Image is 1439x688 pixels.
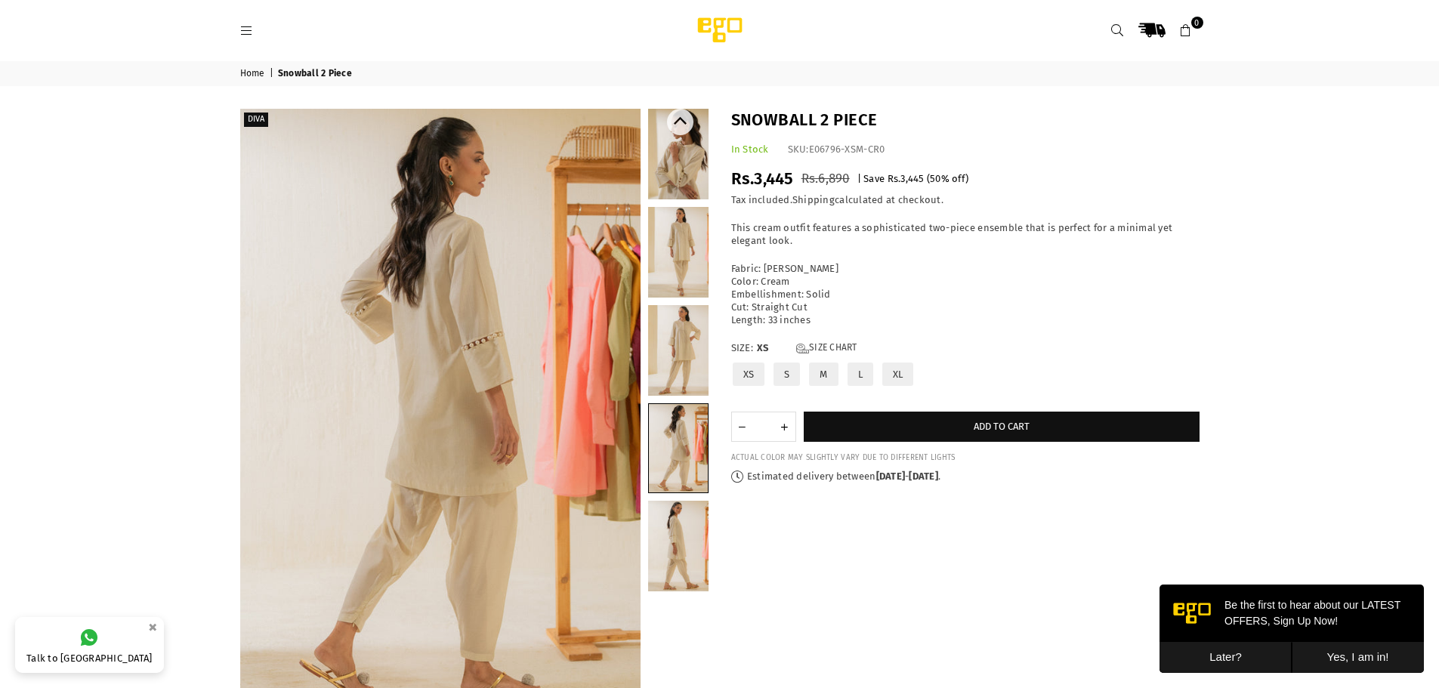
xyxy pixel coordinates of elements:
[974,421,1030,432] span: Add to cart
[731,412,796,442] quantity-input: Quantity
[240,68,267,80] a: Home
[808,361,839,387] label: M
[229,61,1211,86] nav: breadcrumbs
[278,68,354,80] span: Snowball 2 Piece
[656,15,784,45] img: Ego
[233,24,261,35] a: Menu
[1191,17,1203,29] span: 0
[757,342,787,355] span: XS
[909,470,938,482] time: [DATE]
[144,615,162,640] button: ×
[667,109,693,135] button: Previous
[888,173,925,184] span: Rs.3,445
[796,342,857,355] a: Size Chart
[731,453,1200,463] div: ACTUAL COLOR MAY SLIGHTLY VARY DUE TO DIFFERENT LIGHTS
[731,109,1200,132] h1: Snowball 2 Piece
[876,470,906,482] time: [DATE]
[731,361,767,387] label: XS
[270,68,276,80] span: |
[731,342,1200,355] label: Size:
[788,143,885,156] div: SKU:
[731,470,1200,483] p: Estimated delivery between - .
[244,113,268,127] label: Diva
[846,361,875,387] label: L
[15,617,164,673] a: Talk to [GEOGRAPHIC_DATA]
[1160,585,1424,673] iframe: webpush-onsite
[772,361,801,387] label: S
[731,168,794,189] span: Rs.3,445
[731,222,1200,248] p: This cream outfit features a sophisticated two-piece ensemble that is perfect for a minimal yet e...
[731,194,1200,207] div: Tax included. calculated at checkout.
[809,143,885,155] span: E06796-XSM-CR0
[927,173,968,184] span: ( % off)
[801,171,850,187] span: Rs.6,890
[881,361,916,387] label: XL
[1172,17,1200,44] a: 0
[731,143,769,155] span: In Stock
[863,173,885,184] span: Save
[792,194,835,206] a: Shipping
[857,173,861,184] span: |
[930,173,941,184] span: 50
[804,412,1200,442] button: Add to cart
[1104,17,1132,44] a: Search
[731,263,1200,326] p: Fabric: [PERSON_NAME] Color: Cream Embellishment: Solid Cut: Straight Cut Length: 33 inches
